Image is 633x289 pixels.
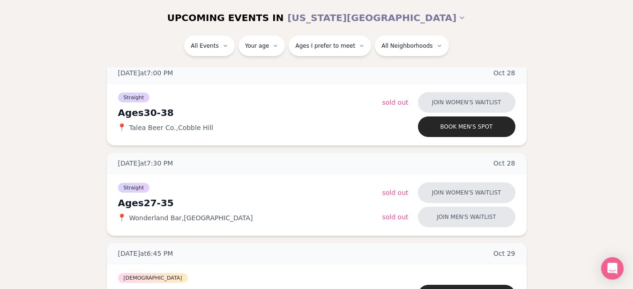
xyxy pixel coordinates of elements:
[381,42,432,50] span: All Neighborhoods
[382,189,409,196] span: Sold Out
[118,124,126,131] span: 📍
[118,106,382,119] div: Ages 30-38
[418,182,515,203] button: Join women's waitlist
[287,7,466,28] button: [US_STATE][GEOGRAPHIC_DATA]
[375,36,448,56] button: All Neighborhoods
[191,42,218,50] span: All Events
[118,273,188,283] span: [DEMOGRAPHIC_DATA]
[129,213,253,223] span: Wonderland Bar , [GEOGRAPHIC_DATA]
[184,36,234,56] button: All Events
[418,116,515,137] button: Book men's spot
[118,93,150,102] span: Straight
[493,249,515,258] span: Oct 29
[129,123,214,132] span: Talea Beer Co. , Cobble Hill
[118,68,173,78] span: [DATE] at 7:00 PM
[601,257,624,280] div: Open Intercom Messenger
[245,42,269,50] span: Your age
[418,207,515,227] button: Join men's waitlist
[238,36,285,56] button: Your age
[382,99,409,106] span: Sold Out
[295,42,355,50] span: Ages I prefer to meet
[289,36,371,56] button: Ages I prefer to meet
[418,92,515,113] button: Join women's waitlist
[118,183,150,193] span: Straight
[167,11,284,24] span: UPCOMING EVENTS IN
[118,249,173,258] span: [DATE] at 6:45 PM
[118,159,173,168] span: [DATE] at 7:30 PM
[493,159,515,168] span: Oct 28
[382,213,409,221] span: Sold Out
[493,68,515,78] span: Oct 28
[118,214,126,222] span: 📍
[118,196,382,210] div: Ages 27-35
